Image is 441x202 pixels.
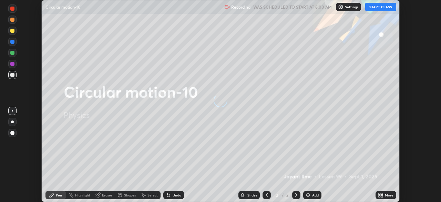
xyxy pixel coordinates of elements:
div: Shapes [124,193,136,197]
div: Undo [173,193,181,197]
div: Add [312,193,319,197]
div: Slides [247,193,257,197]
p: Recording [231,4,250,10]
div: More [385,193,393,197]
div: Eraser [102,193,112,197]
h5: WAS SCHEDULED TO START AT 8:00 AM [253,4,332,10]
div: Pen [56,193,62,197]
div: / [282,193,284,197]
div: Highlight [75,193,90,197]
img: add-slide-button [305,192,311,198]
div: 2 [274,193,280,197]
p: Settings [345,5,358,9]
div: Select [147,193,158,197]
button: START CLASS [365,3,396,11]
div: 2 [285,192,289,198]
p: Circular motion-10 [45,4,81,10]
img: recording.375f2c34.svg [224,4,230,10]
img: class-settings-icons [338,4,343,10]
